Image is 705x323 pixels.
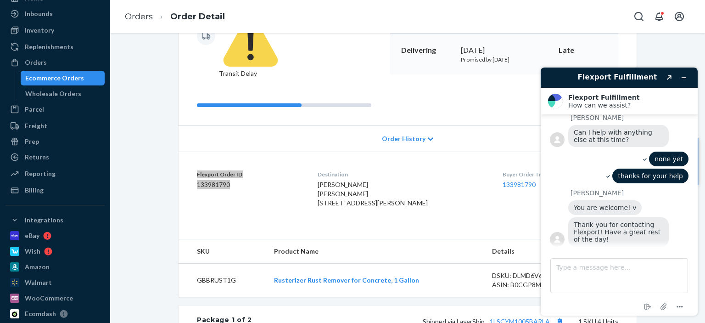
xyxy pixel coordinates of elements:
[382,134,425,143] span: Order History
[6,119,105,133] a: Freight
[197,180,303,189] dd: 133981790
[197,170,303,178] dt: Flexport Order ID
[25,247,40,256] div: Wish
[6,275,105,290] a: Walmart
[117,3,232,30] ol: breadcrumbs
[6,150,105,164] a: Returns
[25,89,81,98] div: Wholesale Orders
[170,11,225,22] a: Order Detail
[461,56,548,63] p: Promised by [DATE]
[630,7,648,26] button: Open Search Box
[25,9,53,18] div: Inbounds
[503,181,536,188] a: 133981790
[25,294,73,303] div: WooCommerce
[6,166,105,181] a: Reporting
[25,137,39,146] div: Prep
[318,181,428,207] span: [PERSON_NAME] [PERSON_NAME] [STREET_ADDRESS][PERSON_NAME]
[6,291,105,306] a: WooCommerce
[25,309,56,318] div: Ecomdash
[25,42,73,51] div: Replenishments
[6,6,105,21] a: Inbounds
[179,264,267,297] td: GBBRUST1G
[179,239,267,264] th: SKU
[401,45,453,56] p: Delivering
[25,74,84,83] div: Ecommerce Orders
[6,102,105,117] a: Parcel
[25,105,44,114] div: Parcel
[485,239,586,264] th: Details
[25,215,63,225] div: Integrations
[6,228,105,243] a: eBay
[650,7,668,26] button: Open notifications
[318,170,488,178] dt: Destination
[25,186,44,195] div: Billing
[533,60,705,323] iframe: Find more information here
[6,244,105,259] a: Wish
[6,134,105,149] a: Prep
[461,45,548,56] div: [DATE]
[20,6,39,15] span: Chat
[6,55,105,70] a: Orders
[125,11,153,22] a: Orders
[267,239,484,264] th: Product Name
[492,271,578,280] div: DSKU: DLMD6V62G26
[21,86,105,101] a: Wholesale Orders
[25,153,49,162] div: Returns
[219,10,282,77] span: Transit Delay
[25,262,50,272] div: Amazon
[6,213,105,227] button: Integrations
[6,306,105,321] a: Ecomdash
[6,23,105,38] a: Inventory
[6,260,105,274] a: Amazon
[25,121,47,130] div: Freight
[6,40,105,54] a: Replenishments
[274,276,419,284] a: Rusterizer Rust Remover for Concrete, 1 Gallon
[559,45,607,56] p: Late
[492,280,578,289] div: ASIN: B0CGP8MCJ3
[25,231,39,240] div: eBay
[21,71,105,85] a: Ecommerce Orders
[25,26,54,35] div: Inventory
[25,58,47,67] div: Orders
[6,183,105,198] a: Billing
[25,278,52,287] div: Walmart
[25,169,56,178] div: Reporting
[503,170,618,178] dt: Buyer Order Tracking
[670,7,688,26] button: Open account menu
